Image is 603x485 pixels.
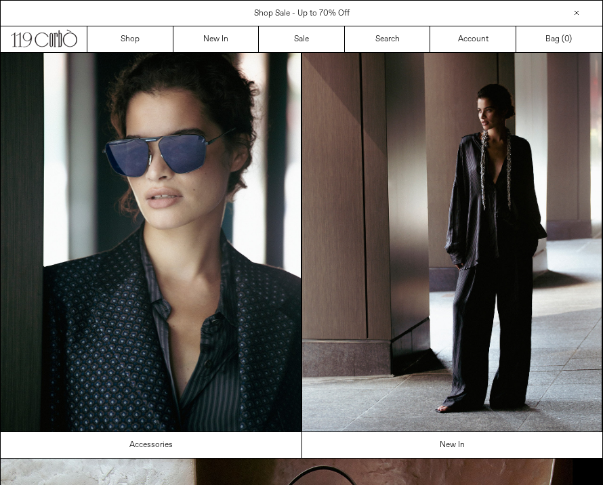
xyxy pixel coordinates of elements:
[345,26,431,52] a: Search
[564,34,569,45] span: 0
[430,26,516,52] a: Account
[259,26,345,52] a: Sale
[1,432,302,458] a: Accessories
[564,33,572,45] span: )
[87,26,173,52] a: Shop
[516,26,602,52] a: Bag ()
[173,26,259,52] a: New In
[254,8,350,19] a: Shop Sale - Up to 70% Off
